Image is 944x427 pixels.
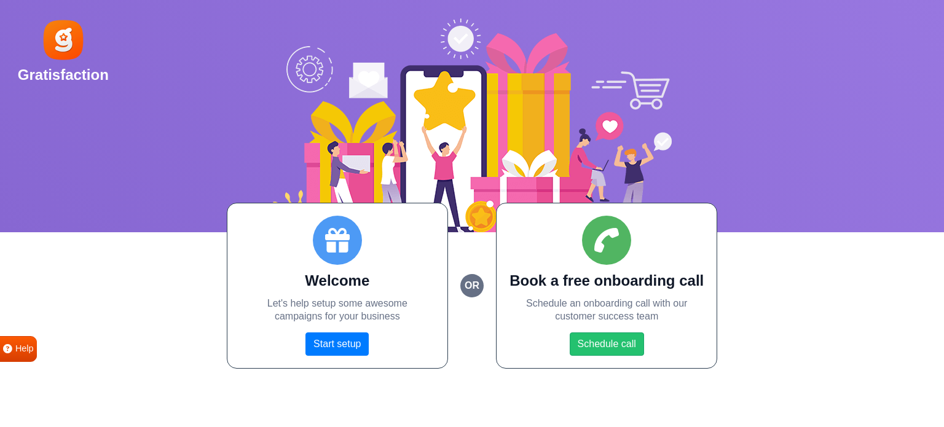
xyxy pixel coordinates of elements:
span: Help [15,342,34,356]
img: Gratisfaction [41,18,85,62]
h2: Gratisfaction [18,66,109,84]
h2: Book a free onboarding call [509,272,704,290]
p: Schedule an onboarding call with our customer success team [509,297,704,323]
a: Start setup [305,332,369,356]
a: Schedule call [570,332,644,356]
p: Let's help setup some awesome campaigns for your business [240,297,435,323]
small: or [460,274,484,297]
img: Social Boost [272,18,672,232]
h2: Welcome [240,272,435,290]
